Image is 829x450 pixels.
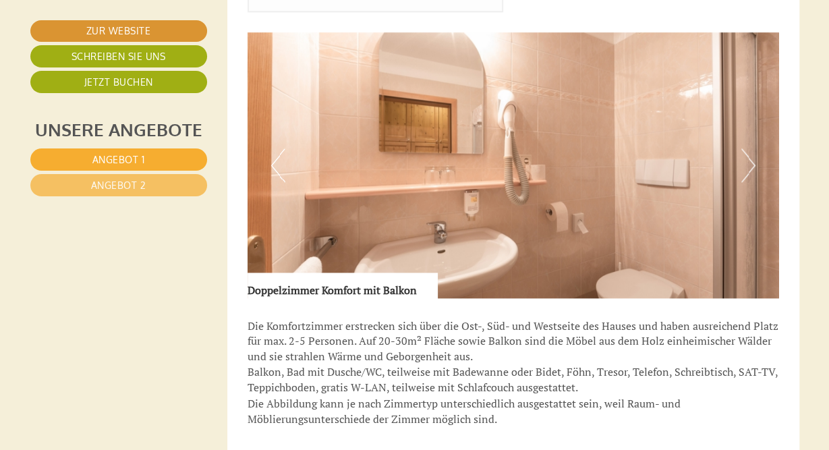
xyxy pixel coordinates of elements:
button: Senden [453,357,532,379]
button: Previous [271,148,285,182]
div: [DATE] [241,11,291,34]
img: image [248,32,779,298]
a: Schreiben Sie uns [30,45,207,67]
span: Angebot 2 [91,179,146,191]
p: Die Komfortzimmer erstrecken sich über die Ost-, Süd- und Westseite des Hauses und haben ausreich... [248,318,779,426]
div: Unsere Angebote [30,117,207,142]
a: Jetzt buchen [30,71,207,93]
div: Berghotel Zum Zirm [21,40,221,51]
div: Doppelzimmer Komfort mit Balkon [248,273,437,298]
small: 16:01 [21,66,221,76]
a: Zur Website [30,20,207,42]
span: Angebot 1 [92,154,145,165]
button: Next [741,148,755,182]
div: Guten Tag, wie können wir Ihnen helfen? [11,37,228,78]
